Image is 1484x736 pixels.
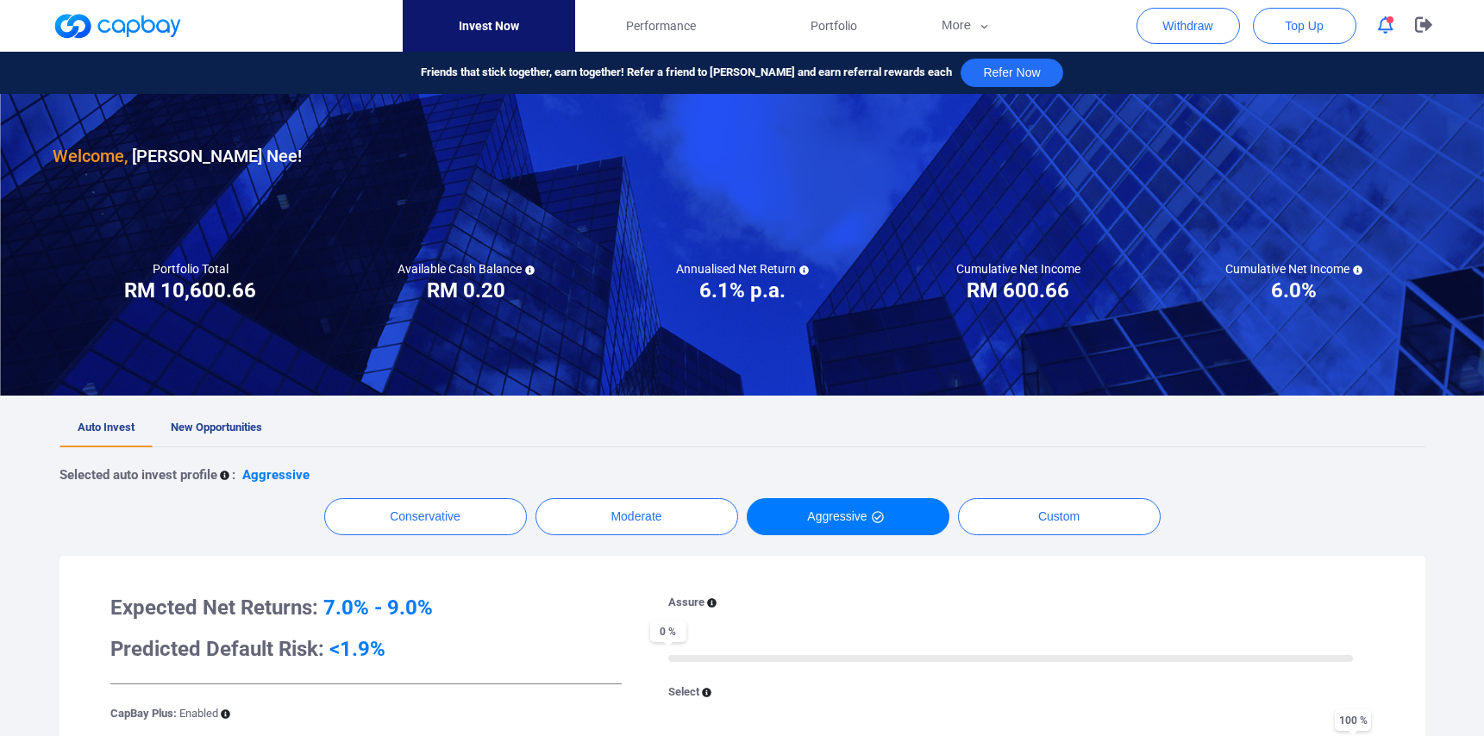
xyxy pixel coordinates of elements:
p: : [232,465,235,485]
button: Top Up [1253,8,1356,44]
span: Enabled [179,707,218,720]
button: Withdraw [1136,8,1240,44]
h3: RM 10,600.66 [124,277,256,304]
p: Selected auto invest profile [59,465,217,485]
h3: RM 0.20 [427,277,505,304]
p: Assure [668,594,704,612]
h5: Annualised Net Return [676,261,809,277]
h5: Portfolio Total [153,261,229,277]
span: Performance [626,16,696,35]
span: <1.9% [329,637,385,661]
h3: 6.0% [1271,277,1317,304]
span: Auto Invest [78,421,135,433]
span: 100 % [1335,709,1371,731]
button: Custom [958,498,1161,535]
span: Welcome, [53,146,128,166]
button: Refer Now [961,59,1062,87]
span: 0 % [650,621,686,642]
h5: Cumulative Net Income [956,261,1080,277]
p: Select [668,683,699,702]
span: Top Up [1285,17,1323,34]
p: Aggressive [242,465,310,485]
h3: [PERSON_NAME] Nee ! [53,142,302,170]
span: 7.0% - 9.0% [323,596,433,620]
p: CapBay Plus: [110,705,218,723]
span: New Opportunities [171,421,262,433]
h3: 6.1% p.a. [699,277,786,304]
button: Aggressive [747,498,949,535]
h5: Cumulative Net Income [1225,261,1362,277]
button: Moderate [535,498,738,535]
button: Conservative [324,498,527,535]
h5: Available Cash Balance [398,261,535,277]
span: Portfolio [811,16,857,35]
h3: RM 600.66 [967,277,1069,304]
span: Friends that stick together, earn together! Refer a friend to [PERSON_NAME] and earn referral rew... [421,64,952,82]
h3: Predicted Default Risk: [110,635,622,663]
h3: Expected Net Returns: [110,594,622,621]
